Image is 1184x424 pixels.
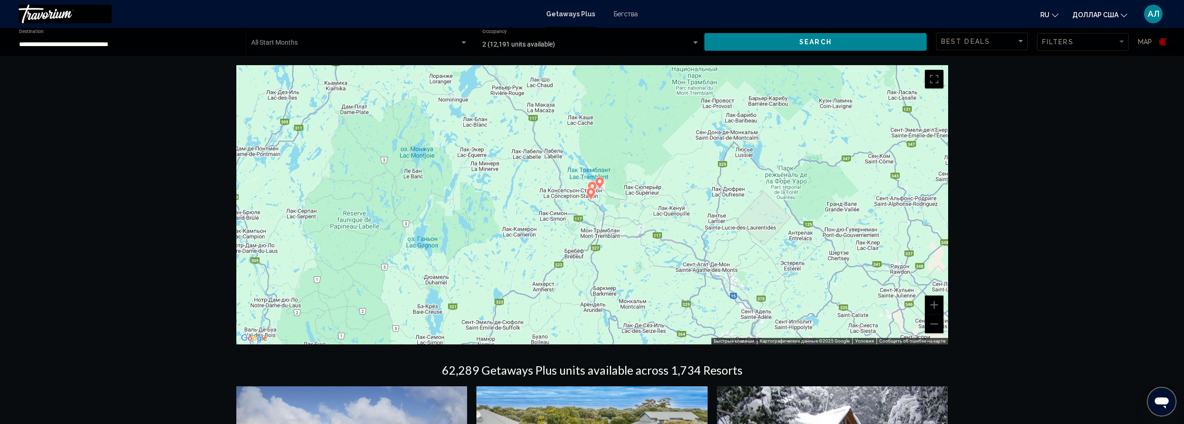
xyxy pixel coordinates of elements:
a: Сообщить об ошибке на карте [879,338,945,343]
font: АЛ [1148,9,1159,19]
a: Условия [855,338,874,343]
button: Увеличить [925,296,943,314]
button: Изменить валюту [1072,8,1127,21]
img: Google [239,332,269,344]
font: ru [1040,11,1050,19]
button: Меню пользователя [1141,4,1165,24]
iframe: Кнопка запуска окна обмена сообщениями [1147,387,1177,417]
button: Быстрые клавиши [714,338,754,344]
span: Map [1138,35,1152,48]
button: Filter [1037,33,1129,52]
font: доллар США [1072,11,1118,19]
span: Картографические данные ©2025 Google [760,338,850,343]
button: Search [704,33,927,50]
a: Getaways Plus [546,10,595,18]
a: Бегства [614,10,638,18]
button: Изменить язык [1040,8,1058,21]
a: Травориум [19,5,537,23]
span: Best Deals [941,38,990,45]
button: Уменьшить [925,315,943,333]
a: Открыть эту область в Google Картах (в новом окне) [239,332,269,344]
mat-select: Sort by [941,38,1025,46]
span: Search [799,39,832,46]
span: Filters [1042,38,1074,46]
button: Включить полноэкранный режим [925,70,943,88]
h1: 62,289 Getaways Plus units available across 1,734 Resorts [442,363,743,377]
span: 2 (12,191 units available) [482,40,555,48]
